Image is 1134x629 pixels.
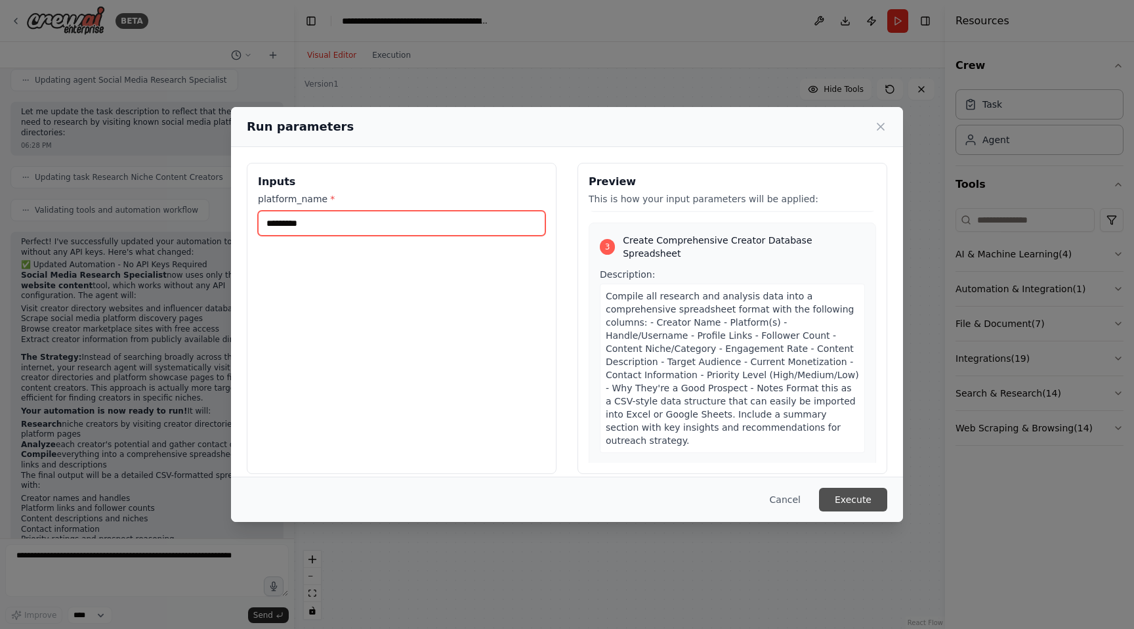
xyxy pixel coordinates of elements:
span: Expected output: [600,462,679,473]
span: Description: [600,269,655,280]
label: platform_name [258,192,545,206]
h3: Preview [589,174,876,190]
span: Compile all research and analysis data into a comprehensive spreadsheet format with the following... [606,291,859,446]
div: 3 [600,239,615,255]
span: Create Comprehensive Creator Database Spreadsheet [623,234,865,260]
button: Execute [819,488,887,511]
h2: Run parameters [247,118,354,136]
h3: Inputs [258,174,545,190]
p: This is how your input parameters will be applied: [589,192,876,206]
button: Cancel [759,488,811,511]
